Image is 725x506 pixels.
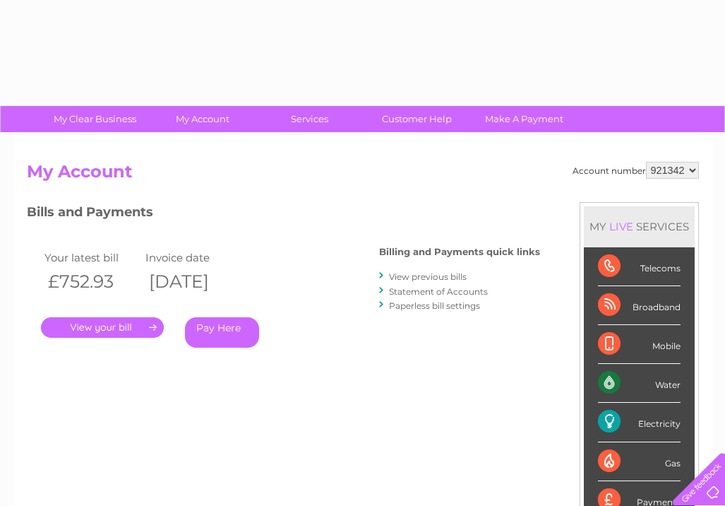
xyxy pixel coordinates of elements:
div: MY SERVICES [584,206,695,247]
th: £752.93 [41,267,143,296]
div: Broadband [598,286,681,325]
a: My Account [144,106,260,132]
a: View previous bills [389,271,467,282]
a: Statement of Accounts [389,286,488,297]
td: Your latest bill [41,248,143,267]
a: . [41,317,164,338]
a: Make A Payment [466,106,582,132]
a: Paperless bill settings [389,300,480,311]
div: Electricity [598,403,681,442]
a: My Clear Business [37,106,153,132]
div: Account number [573,162,699,179]
div: Mobile [598,325,681,364]
a: Services [251,106,368,132]
div: Water [598,364,681,403]
div: Telecoms [598,247,681,286]
h2: My Account [27,162,699,189]
a: Customer Help [359,106,475,132]
th: [DATE] [142,267,244,296]
div: LIVE [606,220,636,233]
a: Pay Here [185,317,259,348]
td: Invoice date [142,248,244,267]
h3: Bills and Payments [27,202,540,227]
h4: Billing and Payments quick links [379,247,540,257]
div: Gas [598,442,681,481]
